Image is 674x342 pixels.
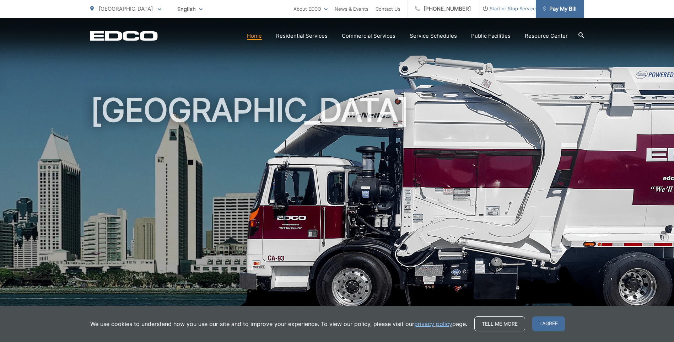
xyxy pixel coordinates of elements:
a: Public Facilities [471,32,511,40]
span: [GEOGRAPHIC_DATA] [99,5,153,12]
a: Resource Center [525,32,568,40]
a: News & Events [335,5,368,13]
a: Commercial Services [342,32,395,40]
span: I agree [532,316,565,331]
a: Residential Services [276,32,328,40]
a: privacy policy [414,320,452,328]
a: Home [247,32,262,40]
a: Contact Us [376,5,400,13]
a: About EDCO [293,5,328,13]
span: Pay My Bill [543,5,577,13]
span: English [172,3,208,15]
p: We use cookies to understand how you use our site and to improve your experience. To view our pol... [90,320,467,328]
a: Tell me more [474,316,525,331]
a: Service Schedules [410,32,457,40]
a: EDCD logo. Return to the homepage. [90,31,158,41]
h1: [GEOGRAPHIC_DATA] [90,92,584,317]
